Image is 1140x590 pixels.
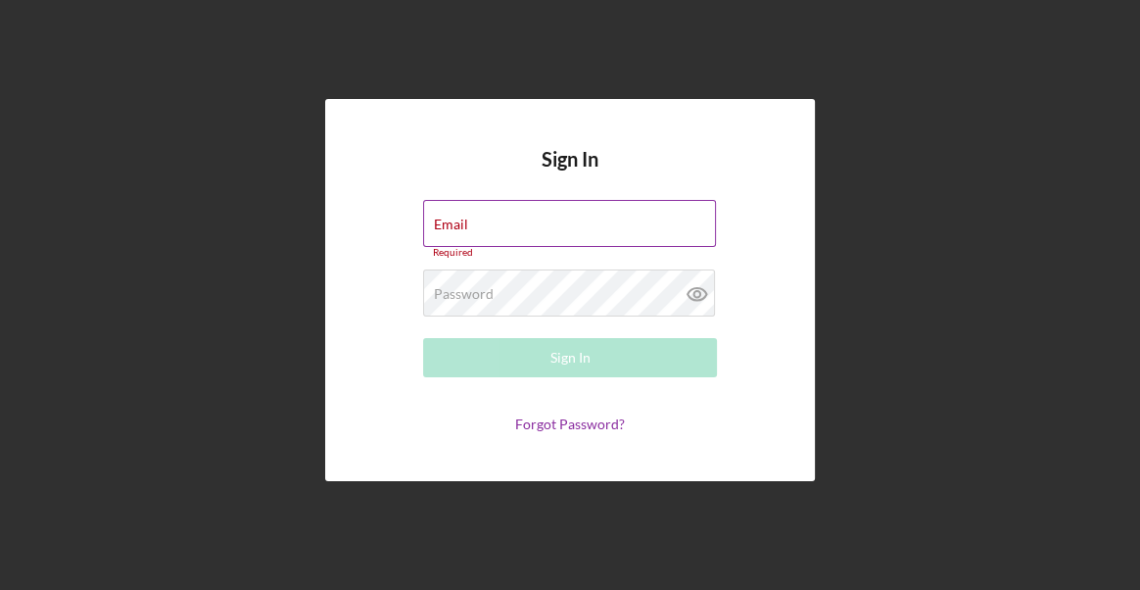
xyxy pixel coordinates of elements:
[423,338,717,377] button: Sign In
[434,217,468,232] label: Email
[423,247,717,259] div: Required
[434,286,494,302] label: Password
[515,416,625,432] a: Forgot Password?
[550,338,591,377] div: Sign In
[542,148,598,200] h4: Sign In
